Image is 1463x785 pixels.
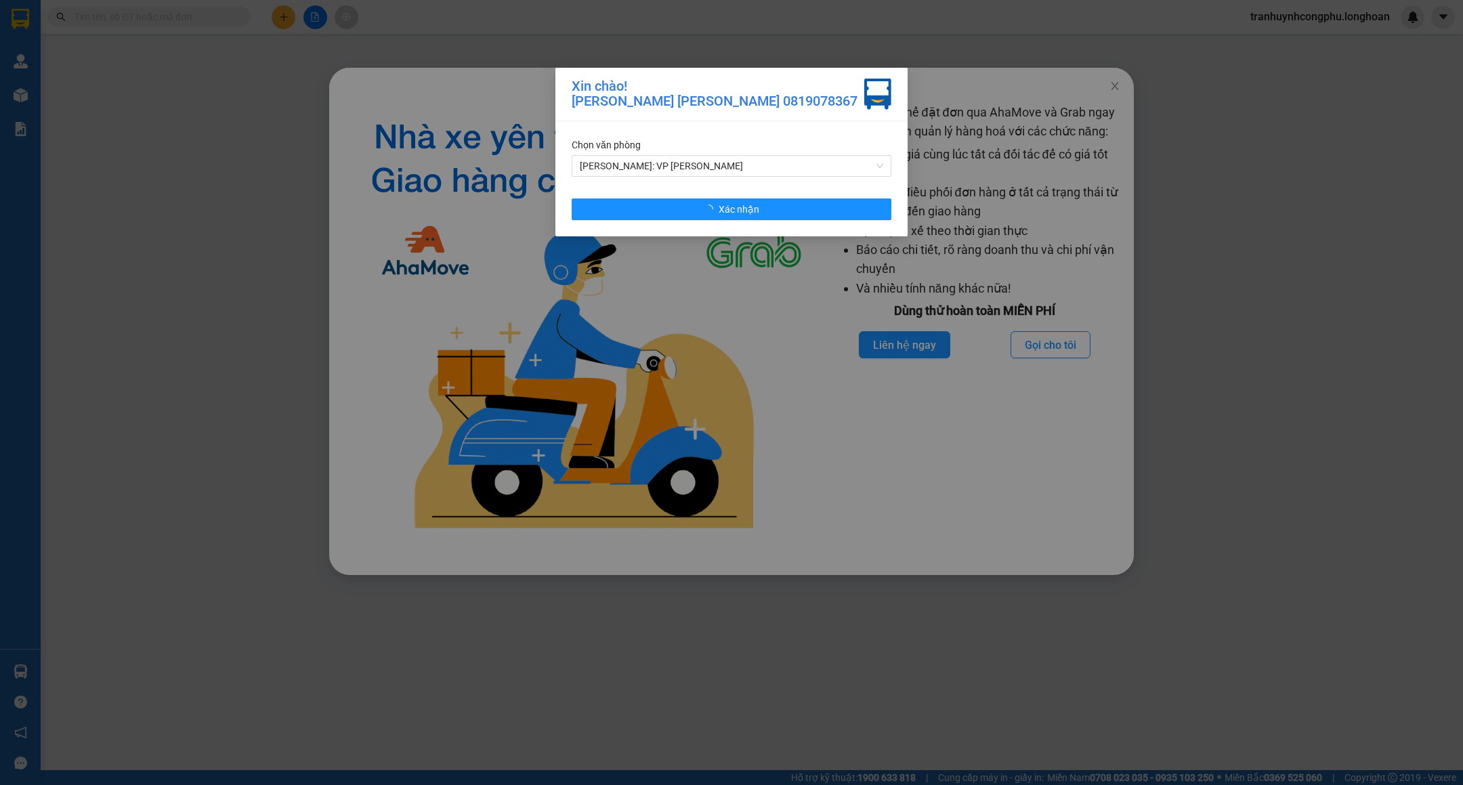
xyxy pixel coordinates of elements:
[572,79,857,110] div: Xin chào! [PERSON_NAME] [PERSON_NAME] 0819078367
[580,156,883,176] span: Hồ Chí Minh: VP Bình Thạnh
[572,137,891,152] div: Chọn văn phòng
[704,205,719,214] span: loading
[719,202,759,217] span: Xác nhận
[864,79,891,110] img: vxr-icon
[572,198,891,220] button: Xác nhận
